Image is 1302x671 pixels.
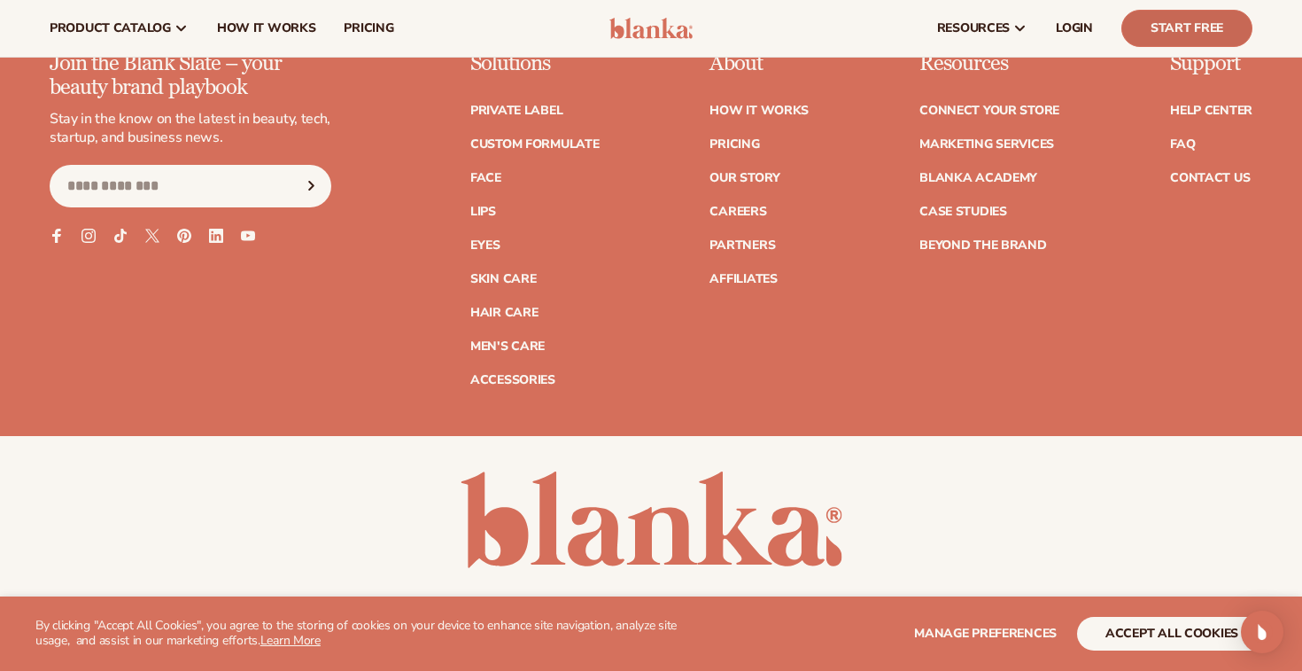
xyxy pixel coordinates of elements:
p: By clicking "Accept All Cookies", you agree to the storing of cookies on your device to enhance s... [35,619,692,649]
a: Beyond the brand [919,239,1047,252]
div: Open Intercom Messenger [1241,611,1283,653]
a: Affiliates [709,273,777,285]
span: How It Works [217,21,316,35]
span: Manage preferences [914,625,1057,642]
a: FAQ [1170,138,1195,151]
a: Skin Care [470,273,536,285]
a: Accessories [470,374,555,386]
span: resources [937,21,1010,35]
button: accept all cookies [1077,617,1267,651]
a: Contact Us [1170,172,1250,184]
a: Eyes [470,239,500,252]
a: Hair Care [470,307,538,319]
a: Private label [470,105,562,117]
a: Careers [709,206,766,218]
button: Manage preferences [914,617,1057,651]
a: Marketing services [919,138,1054,151]
p: Solutions [470,52,600,75]
a: Learn More [260,632,321,649]
a: Start Free [1121,10,1252,47]
p: About [709,52,809,75]
a: Custom formulate [470,138,600,151]
p: Stay in the know on the latest in beauty, tech, startup, and business news. [50,110,331,147]
a: Help Center [1170,105,1252,117]
a: Blanka Academy [919,172,1037,184]
a: Lips [470,206,496,218]
a: Men's Care [470,340,545,353]
a: Pricing [709,138,759,151]
a: Connect your store [919,105,1059,117]
a: Partners [709,239,775,252]
a: How It Works [709,105,809,117]
span: LOGIN [1056,21,1093,35]
p: Join the Blank Slate – your beauty brand playbook [50,52,331,99]
button: Subscribe [291,165,330,207]
a: Our Story [709,172,779,184]
span: pricing [344,21,393,35]
img: logo [609,18,694,39]
span: product catalog [50,21,171,35]
p: Support [1170,52,1252,75]
a: Face [470,172,501,184]
p: Resources [919,52,1059,75]
a: Case Studies [919,206,1007,218]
